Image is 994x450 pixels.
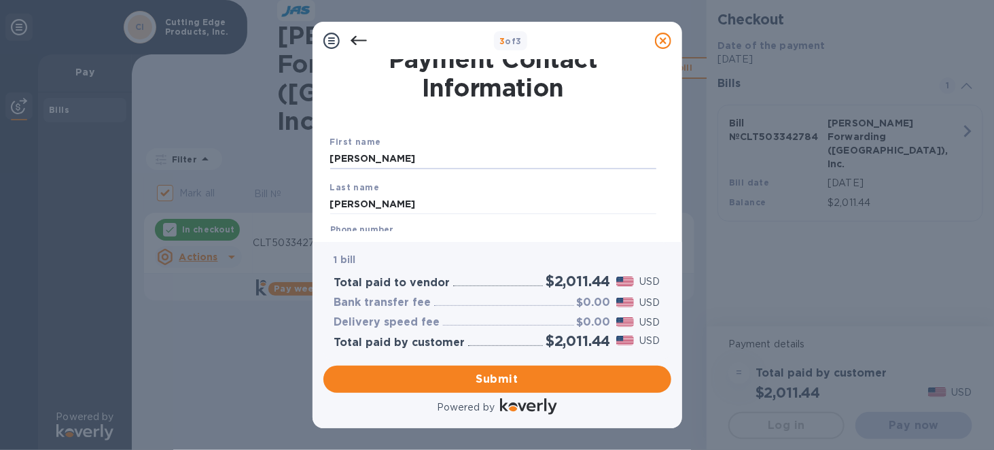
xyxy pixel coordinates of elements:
button: Submit [323,366,671,393]
input: Enter your first name [330,149,656,169]
span: Submit [334,371,660,387]
p: Powered by [437,400,495,415]
b: Last name [330,182,380,192]
h3: $0.00 [577,296,611,309]
b: 1 bill [334,254,356,265]
img: USD [616,298,635,307]
b: First name [330,137,381,147]
h2: $2,011.44 [546,332,610,349]
img: Logo [500,398,557,415]
input: Enter your last name [330,194,656,214]
label: Phone number [330,226,393,235]
p: USD [639,296,660,310]
p: USD [639,334,660,348]
h3: Delivery speed fee [334,316,440,329]
h3: Bank transfer fee [334,296,431,309]
h1: Payment Contact Information [330,45,656,102]
h3: Total paid by customer [334,336,465,349]
h2: $2,011.44 [546,273,610,290]
h3: $0.00 [577,316,611,329]
span: 3 [499,36,505,46]
img: USD [616,336,635,345]
p: USD [639,275,660,289]
img: USD [616,277,635,286]
p: USD [639,315,660,330]
img: USD [616,317,635,327]
h3: Total paid to vendor [334,277,450,290]
b: of 3 [499,36,522,46]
